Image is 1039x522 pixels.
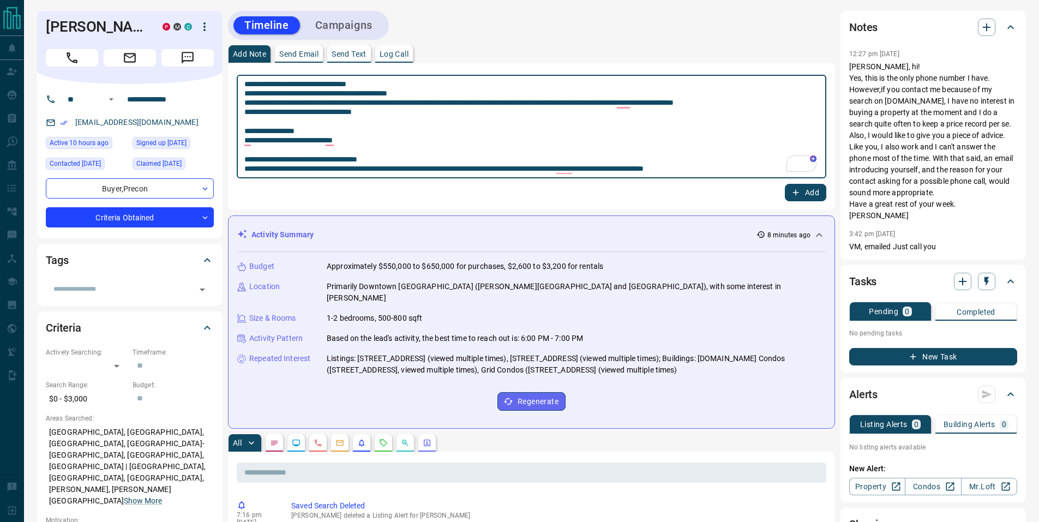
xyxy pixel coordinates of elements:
p: Actively Searching: [46,347,127,357]
p: Budget: [133,380,214,390]
div: Wed Sep 27 2023 [46,158,127,173]
span: Claimed [DATE] [136,158,182,169]
a: Mr.Loft [961,478,1017,495]
p: 0 [905,308,909,315]
svg: Email Verified [60,119,68,127]
p: 0 [914,421,918,428]
p: No pending tasks [849,325,1017,341]
button: Regenerate [497,392,566,411]
h2: Criteria [46,319,81,337]
div: Alerts [849,381,1017,407]
p: Completed [957,308,995,316]
p: Listing Alerts [860,421,908,428]
span: Message [161,49,214,67]
svg: Opportunities [401,439,410,447]
div: Criteria [46,315,214,341]
button: New Task [849,348,1017,365]
a: Property [849,478,905,495]
p: 7:16 pm [237,511,275,519]
p: Repeated Interest [249,353,310,364]
button: Campaigns [304,16,383,34]
svg: Lead Browsing Activity [292,439,301,447]
p: Add Note [233,50,266,58]
p: Budget [249,261,274,272]
p: Building Alerts [944,421,995,428]
div: Buyer , Precon [46,178,214,199]
textarea: To enrich screen reader interactions, please activate Accessibility in Grammarly extension settings [244,80,819,174]
div: mrloft.ca [173,23,181,31]
span: Email [104,49,156,67]
button: Show More [124,495,162,507]
p: Log Call [380,50,409,58]
svg: Listing Alerts [357,439,366,447]
p: Send Email [279,50,319,58]
a: [EMAIL_ADDRESS][DOMAIN_NAME] [75,118,199,127]
p: No listing alerts available [849,442,1017,452]
p: 12:27 pm [DATE] [849,50,899,58]
p: Listings: [STREET_ADDRESS] (viewed multiple times), [STREET_ADDRESS] (viewed multiple times); Bui... [327,353,826,376]
p: Primarily Downtown [GEOGRAPHIC_DATA] ([PERSON_NAME][GEOGRAPHIC_DATA] and [GEOGRAPHIC_DATA]), with... [327,281,826,304]
button: Timeline [233,16,300,34]
p: Timeframe: [133,347,214,357]
p: Size & Rooms [249,313,296,324]
div: property.ca [163,23,170,31]
h2: Alerts [849,386,878,403]
div: Notes [849,14,1017,40]
p: Activity Summary [251,229,314,241]
p: $0 - $3,000 [46,390,127,408]
div: Tue Jun 14 2022 [133,158,214,173]
p: Areas Searched: [46,413,214,423]
p: Location [249,281,280,292]
svg: Agent Actions [423,439,431,447]
div: Sat Sep 13 2025 [46,137,127,152]
div: Tags [46,247,214,273]
p: 8 minutes ago [767,230,810,240]
p: [PERSON_NAME] deleted a Listing Alert for [PERSON_NAME] [291,512,822,519]
p: [PERSON_NAME], hi! Yes, this is the only phone number I have. However,if you contact me because o... [849,61,1017,221]
div: Sun Dec 01 2019 [133,137,214,152]
div: condos.ca [184,23,192,31]
span: Call [46,49,98,67]
p: VM, emailed Just call you [849,241,1017,253]
div: Activity Summary8 minutes ago [237,225,826,245]
p: Search Range: [46,380,127,390]
h1: [PERSON_NAME] [46,18,146,35]
span: Contacted [DATE] [50,158,101,169]
p: Pending [869,308,898,315]
button: Open [105,93,118,106]
p: 1-2 bedrooms, 500-800 sqft [327,313,422,324]
svg: Calls [314,439,322,447]
button: Open [195,282,210,297]
svg: Emails [335,439,344,447]
p: Activity Pattern [249,333,303,344]
h2: Tags [46,251,68,269]
p: New Alert: [849,463,1017,475]
svg: Requests [379,439,388,447]
span: Signed up [DATE] [136,137,187,148]
p: [GEOGRAPHIC_DATA], [GEOGRAPHIC_DATA], [GEOGRAPHIC_DATA], [GEOGRAPHIC_DATA]-[GEOGRAPHIC_DATA], [GE... [46,423,214,510]
a: Condos [905,478,961,495]
p: Approximately $550,000 to $650,000 for purchases, $2,600 to $3,200 for rentals [327,261,603,272]
p: Saved Search Deleted [291,500,822,512]
div: Tasks [849,268,1017,295]
p: 3:42 pm [DATE] [849,230,896,238]
span: Active 10 hours ago [50,137,109,148]
p: Send Text [332,50,367,58]
h2: Notes [849,19,878,36]
button: Add [785,184,826,201]
h2: Tasks [849,273,876,290]
div: Criteria Obtained [46,207,214,227]
svg: Notes [270,439,279,447]
p: All [233,439,242,447]
p: Based on the lead's activity, the best time to reach out is: 6:00 PM - 7:00 PM [327,333,583,344]
p: 0 [1002,421,1006,428]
